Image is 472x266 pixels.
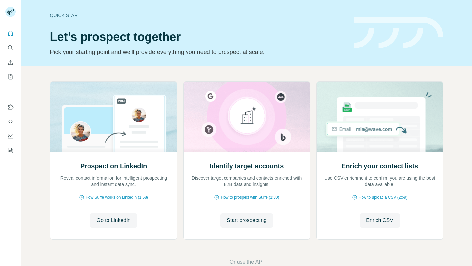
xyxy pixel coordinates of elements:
h2: Identify target accounts [210,161,284,171]
button: Enrich CSV [5,56,16,68]
img: Prospect on LinkedIn [50,82,177,152]
h2: Prospect on LinkedIn [80,161,147,171]
span: How to prospect with Surfe (1:30) [221,194,279,200]
span: How Surfe works on LinkedIn (1:58) [86,194,148,200]
button: Quick start [5,28,16,39]
div: Quick start [50,12,346,19]
p: Reveal contact information for intelligent prospecting and instant data sync. [57,175,170,188]
button: Enrich CSV [360,213,400,228]
span: How to upload a CSV (2:59) [359,194,407,200]
button: Feedback [5,144,16,156]
p: Discover target companies and contacts enriched with B2B data and insights. [190,175,304,188]
span: Enrich CSV [366,217,393,224]
img: Enrich your contact lists [316,82,443,152]
span: Go to LinkedIn [96,217,130,224]
button: Use Surfe on LinkedIn [5,101,16,113]
span: Start prospecting [227,217,266,224]
button: Start prospecting [220,213,273,228]
button: My lists [5,71,16,83]
button: Search [5,42,16,54]
button: Use Surfe API [5,116,16,127]
img: Identify target accounts [183,82,310,152]
img: banner [354,17,443,49]
h1: Let’s prospect together [50,30,346,44]
p: Pick your starting point and we’ll provide everything you need to prospect at scale. [50,47,346,57]
button: Dashboard [5,130,16,142]
p: Use CSV enrichment to confirm you are using the best data available. [323,175,437,188]
h2: Enrich your contact lists [342,161,418,171]
button: Go to LinkedIn [90,213,137,228]
button: Or use the API [229,258,264,266]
